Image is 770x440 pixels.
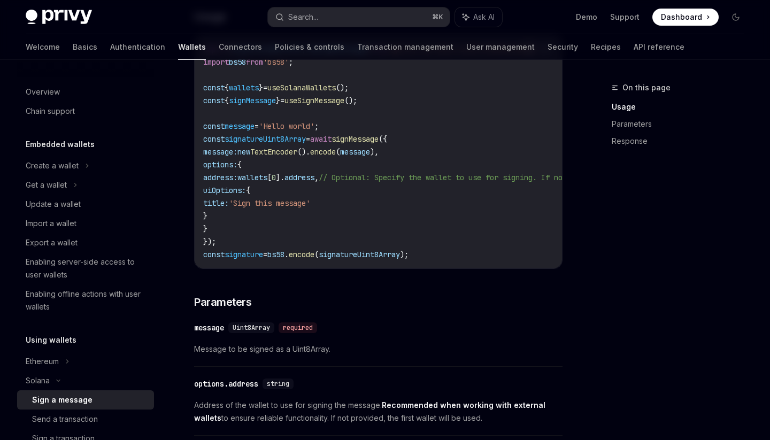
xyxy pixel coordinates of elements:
[297,147,310,157] span: ().
[284,250,289,259] span: .
[17,102,154,121] a: Chain support
[203,173,237,182] span: address:
[32,393,93,406] div: Sign a message
[26,105,75,118] div: Chain support
[26,334,76,346] h5: Using wallets
[400,250,409,259] span: );
[225,96,229,105] span: {
[26,256,148,281] div: Enabling server-side access to user wallets
[289,250,314,259] span: encode
[203,83,225,92] span: const
[26,159,79,172] div: Create a wallet
[275,34,344,60] a: Policies & controls
[229,57,246,67] span: bs58
[267,380,289,388] span: string
[237,160,242,169] span: {
[267,250,284,259] span: bs58
[225,250,263,259] span: signature
[284,96,344,105] span: useSignMessage
[276,96,280,105] span: }
[32,413,98,426] div: Send a transaction
[548,34,578,60] a: Security
[263,83,267,92] span: =
[255,121,259,131] span: =
[26,374,50,387] div: Solana
[466,34,535,60] a: User management
[263,57,289,67] span: 'bs58'
[203,57,229,67] span: import
[576,12,597,22] a: Demo
[289,57,293,67] span: ;
[203,198,229,208] span: title:
[279,322,317,333] div: required
[432,13,443,21] span: ⌘ K
[727,9,744,26] button: Toggle dark mode
[194,379,258,389] div: options.address
[229,96,276,105] span: signMessage
[17,82,154,102] a: Overview
[267,173,272,182] span: [
[219,34,262,60] a: Connectors
[26,236,78,249] div: Export a wallet
[237,147,250,157] span: new
[178,34,206,60] a: Wallets
[229,83,259,92] span: wallets
[370,147,379,157] span: ),
[591,34,621,60] a: Recipes
[17,410,154,429] a: Send a transaction
[203,147,237,157] span: message:
[26,86,60,98] div: Overview
[306,134,310,144] span: =
[26,10,92,25] img: dark logo
[194,322,224,333] div: message
[267,83,336,92] span: useSolanaWallets
[194,295,251,310] span: Parameters
[203,250,225,259] span: const
[473,12,495,22] span: Ask AI
[17,252,154,284] a: Enabling server-side access to user wallets
[17,284,154,317] a: Enabling offline actions with user wallets
[73,34,97,60] a: Basics
[203,160,237,169] span: options:
[26,34,60,60] a: Welcome
[225,134,306,144] span: signatureUint8Array
[276,173,284,182] span: ].
[194,343,563,356] span: Message to be signed as a Uint8Array.
[26,179,67,191] div: Get a wallet
[26,138,95,151] h5: Embedded wallets
[17,195,154,214] a: Update a wallet
[233,323,270,332] span: Uint8Array
[661,12,702,22] span: Dashboard
[357,34,453,60] a: Transaction management
[652,9,719,26] a: Dashboard
[203,134,225,144] span: const
[288,11,318,24] div: Search...
[610,12,640,22] a: Support
[314,173,319,182] span: ,
[314,250,319,259] span: (
[332,134,379,144] span: signMessage
[455,7,502,27] button: Ask AI
[203,121,225,131] span: const
[259,121,314,131] span: 'Hello world'
[272,173,276,182] span: 0
[622,81,671,94] span: On this page
[612,133,753,150] a: Response
[310,147,336,157] span: encode
[203,211,207,221] span: }
[237,173,267,182] span: wallets
[17,214,154,233] a: Import a wallet
[246,57,263,67] span: from
[26,355,59,368] div: Ethereum
[26,217,76,230] div: Import a wallet
[263,250,267,259] span: =
[268,7,449,27] button: Search...⌘K
[379,134,387,144] span: ({
[26,198,81,211] div: Update a wallet
[259,83,263,92] span: }
[319,250,400,259] span: signatureUint8Array
[203,96,225,105] span: const
[250,147,297,157] span: TextEncoder
[336,83,349,92] span: ();
[225,83,229,92] span: {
